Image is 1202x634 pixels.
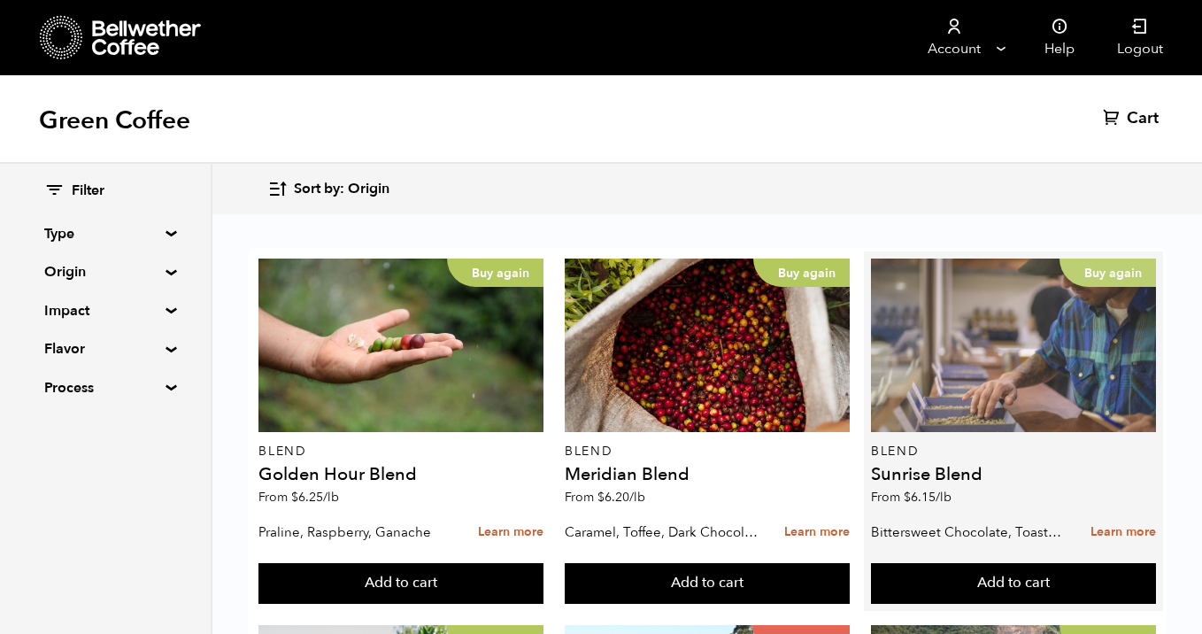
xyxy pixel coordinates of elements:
[39,104,190,136] h1: Green Coffee
[565,489,645,506] span: From
[936,489,952,506] span: /lb
[258,445,543,458] p: Blend
[72,182,104,201] span: Filter
[565,466,850,483] h4: Meridian Blend
[1090,514,1156,552] a: Learn more
[1103,108,1163,129] a: Cart
[871,519,1065,545] p: Bittersweet Chocolate, Toasted Marshmallow, Candied Orange, Praline
[871,259,1156,432] a: Buy again
[267,168,389,210] button: Sort by: Origin
[871,445,1156,458] p: Blend
[597,489,605,506] span: $
[44,261,166,282] summary: Origin
[44,223,166,244] summary: Type
[784,514,850,552] a: Learn more
[904,489,952,506] bdi: 6.15
[904,489,911,506] span: $
[258,259,543,432] a: Buy again
[447,259,543,287] p: Buy again
[597,489,645,506] bdi: 6.20
[871,466,1156,483] h4: Sunrise Blend
[478,514,543,552] a: Learn more
[258,563,543,604] button: Add to cart
[871,489,952,506] span: From
[871,563,1156,604] button: Add to cart
[44,300,166,321] summary: Impact
[565,259,850,432] a: Buy again
[565,519,759,545] p: Caramel, Toffee, Dark Chocolate
[294,180,389,199] span: Sort by: Origin
[258,519,452,545] p: Praline, Raspberry, Ganache
[1127,108,1159,129] span: Cart
[565,445,850,458] p: Blend
[291,489,298,506] span: $
[44,338,166,360] summary: Flavor
[44,377,166,398] summary: Process
[1059,259,1156,287] p: Buy again
[291,489,339,506] bdi: 6.25
[565,563,850,604] button: Add to cart
[323,489,339,506] span: /lb
[629,489,645,506] span: /lb
[258,466,543,483] h4: Golden Hour Blend
[753,259,850,287] p: Buy again
[258,489,339,506] span: From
